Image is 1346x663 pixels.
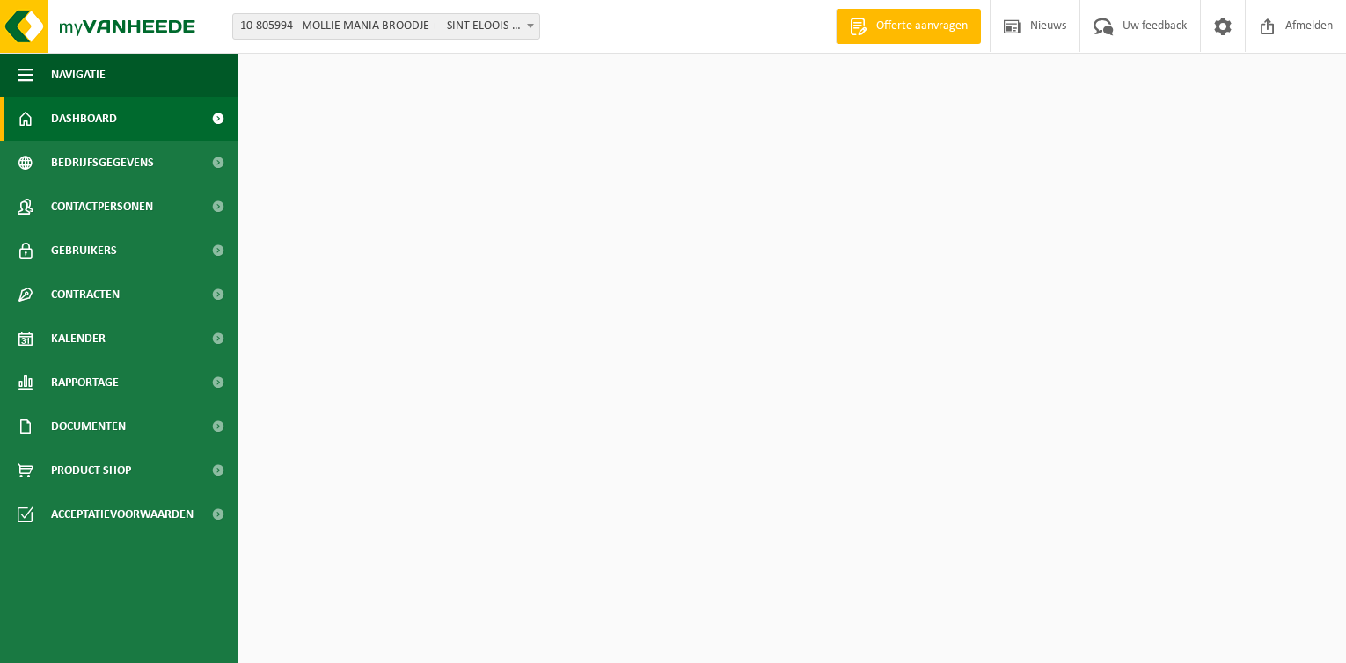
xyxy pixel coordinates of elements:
span: Product Shop [51,448,131,492]
span: Gebruikers [51,229,117,273]
span: Bedrijfsgegevens [51,141,154,185]
span: Navigatie [51,53,106,97]
span: 10-805994 - MOLLIE MANIA BROODJE + - SINT-ELOOIS-WINKEL [232,13,540,40]
span: Acceptatievoorwaarden [51,492,194,536]
span: 10-805994 - MOLLIE MANIA BROODJE + - SINT-ELOOIS-WINKEL [233,14,539,39]
span: Documenten [51,404,126,448]
span: Contactpersonen [51,185,153,229]
span: Rapportage [51,361,119,404]
span: Dashboard [51,97,117,141]
a: Offerte aanvragen [836,9,981,44]
span: Offerte aanvragen [872,18,972,35]
span: Contracten [51,273,120,317]
span: Kalender [51,317,106,361]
